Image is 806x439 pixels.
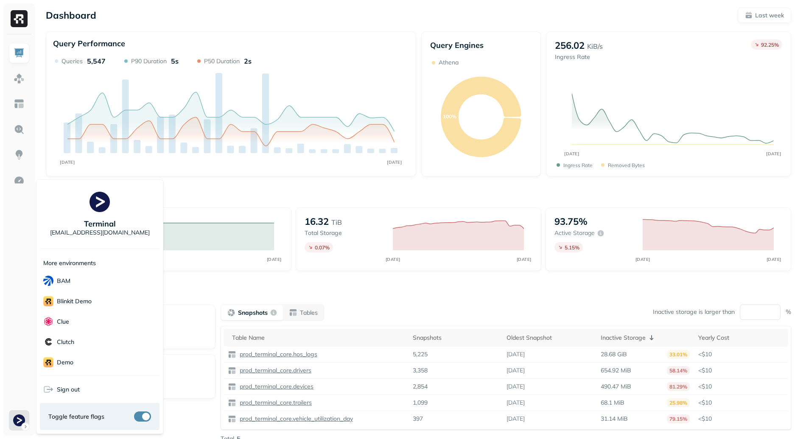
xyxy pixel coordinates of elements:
[43,316,53,327] img: Clue
[84,219,116,229] p: Terminal
[50,229,150,237] p: [EMAIL_ADDRESS][DOMAIN_NAME]
[57,338,74,346] p: Clutch
[43,259,96,267] p: More environments
[57,386,80,394] span: Sign out
[57,297,92,305] p: Blinkit Demo
[43,296,53,306] img: Blinkit Demo
[57,318,69,326] p: Clue
[57,358,73,366] p: demo
[57,277,70,285] p: BAM
[48,413,104,421] span: Toggle feature flags
[43,276,53,286] img: BAM
[43,337,53,347] img: Clutch
[90,192,110,212] img: Terminal
[43,357,53,367] img: demo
